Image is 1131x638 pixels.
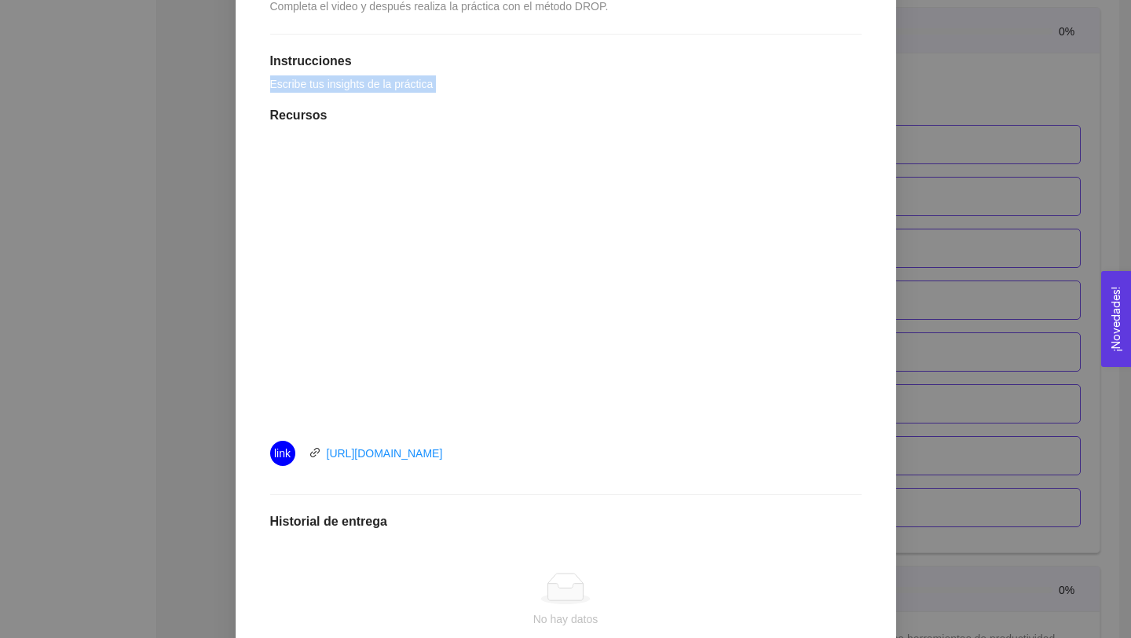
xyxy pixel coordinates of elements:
h1: Recursos [270,108,862,123]
h1: Historial de entrega [270,514,862,530]
span: link [274,441,291,466]
a: [URL][DOMAIN_NAME] [327,447,443,460]
span: Escribe tus insights de la práctica [270,78,434,90]
span: link [309,447,320,458]
div: No hay datos [283,610,849,628]
button: Open Feedback Widget [1101,271,1131,367]
h1: Instrucciones [270,53,862,69]
iframe: LAURA Z 8 [314,142,817,425]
